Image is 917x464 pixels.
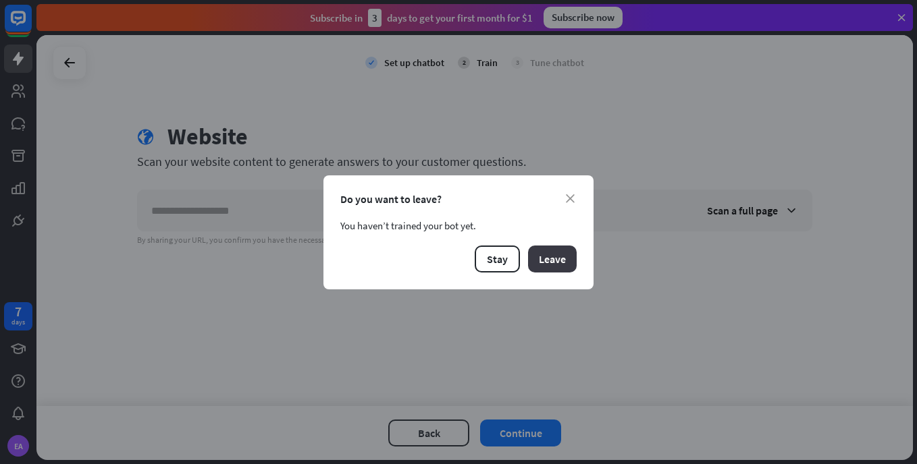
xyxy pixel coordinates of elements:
button: Stay [475,245,520,272]
button: Leave [528,245,577,272]
div: Do you want to leave? [340,192,577,206]
i: close [566,194,575,203]
button: Open LiveChat chat widget [11,5,51,46]
div: You haven’t trained your bot yet. [340,219,577,232]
